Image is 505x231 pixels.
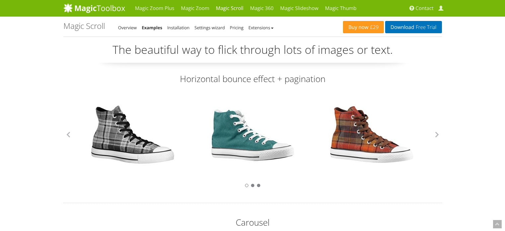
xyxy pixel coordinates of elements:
[230,25,243,31] a: Pricing
[369,25,379,30] span: £29
[343,21,384,33] a: Buy now£29
[118,25,137,31] a: Overview
[63,22,105,30] h1: Magic Scroll
[167,25,190,31] a: Installation
[63,3,125,13] img: MagicToolbox.com - Image tools for your website
[63,73,442,85] h2: Horizontal bounce effect + pagination
[414,25,436,30] span: Free Trial
[416,5,434,12] span: Contact
[63,42,442,63] p: The beautiful way to flick through lots of images or text.
[195,25,225,31] a: Settings wizard
[248,25,273,31] a: Extensions
[385,21,442,33] a: DownloadFree Trial
[63,216,442,228] h2: Carousel
[142,25,162,31] a: Examples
